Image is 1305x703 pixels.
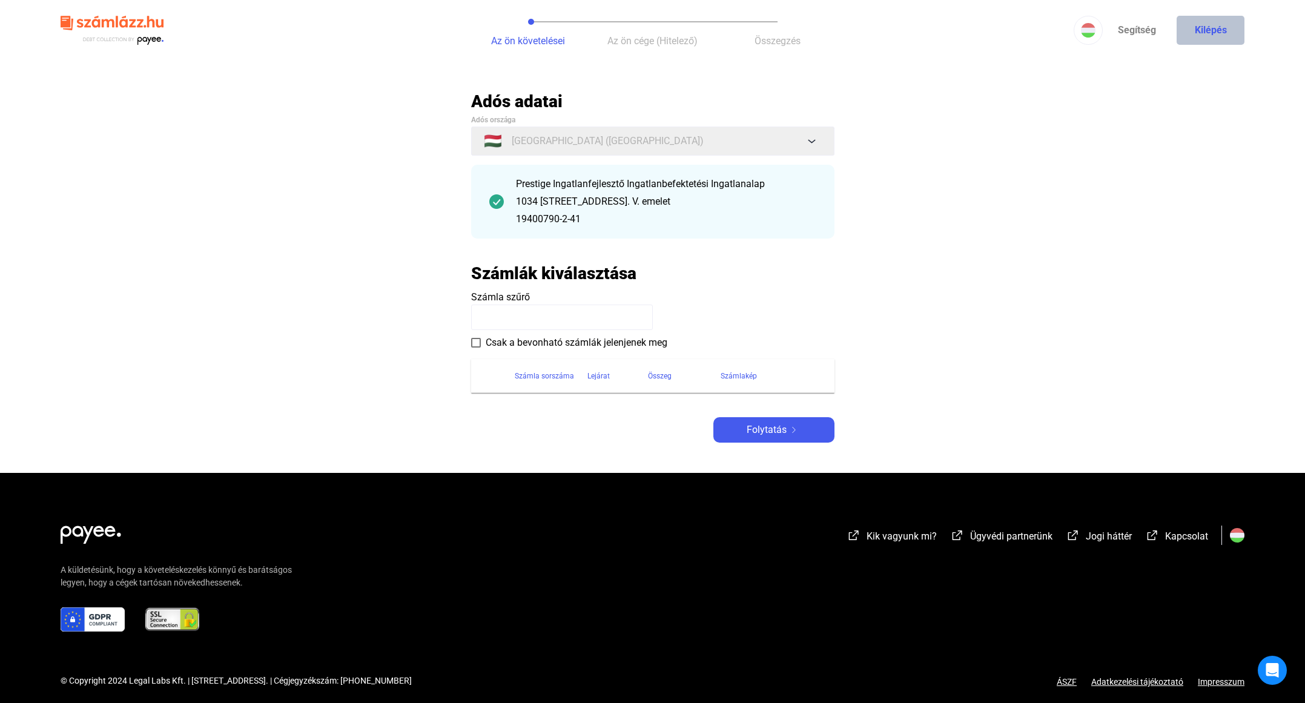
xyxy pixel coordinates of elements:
button: Kilépés [1177,16,1244,45]
div: 1034 [STREET_ADDRESS]. V. emelet [516,194,816,209]
span: Az ön cége (Hitelező) [607,35,698,47]
img: external-link-white [1066,529,1080,541]
h2: Adós adatai [471,91,834,112]
img: arrow-right-white [787,427,801,433]
span: Az ön követelései [491,35,565,47]
span: Összegzés [755,35,801,47]
a: external-link-whiteKik vagyunk mi? [847,532,937,544]
a: external-link-whiteKapcsolat [1145,532,1208,544]
img: external-link-white [847,529,861,541]
img: white-payee-white-dot.svg [61,519,121,544]
a: Impresszum [1198,677,1244,687]
span: Adós országa [471,116,515,124]
span: Számla szűrő [471,291,530,303]
button: Folytatásarrow-right-white [713,417,834,443]
div: Összeg [648,369,721,383]
div: Lejárat [587,369,610,383]
span: 🇭🇺 [484,134,502,148]
a: external-link-whiteJogi háttér [1066,532,1132,544]
div: 19400790-2-41 [516,212,816,226]
button: HU [1074,16,1103,45]
a: ÁSZF [1057,677,1077,687]
img: HU.svg [1230,528,1244,543]
img: checkmark-darker-green-circle [489,194,504,209]
span: [GEOGRAPHIC_DATA] ([GEOGRAPHIC_DATA]) [512,134,704,148]
button: 🇭🇺[GEOGRAPHIC_DATA] ([GEOGRAPHIC_DATA]) [471,127,834,156]
a: Segítség [1103,16,1171,45]
span: Folytatás [747,423,787,437]
img: szamlazzhu-logo [61,11,164,50]
div: Összeg [648,369,672,383]
div: Számla sorszáma [515,369,587,383]
img: external-link-white [950,529,965,541]
a: Adatkezelési tájékoztató [1077,677,1198,687]
img: external-link-white [1145,529,1160,541]
div: Prestige Ingatlanfejlesztő Ingatlanbefektetési Ingatlanalap [516,177,816,191]
div: Lejárat [587,369,648,383]
div: Számlakép [721,369,820,383]
span: Csak a bevonható számlák jelenjenek meg [486,335,667,350]
img: HU [1081,23,1095,38]
span: Jogi háttér [1086,530,1132,542]
img: gdpr [61,607,125,632]
div: Számla sorszáma [515,369,574,383]
span: Kapcsolat [1165,530,1208,542]
div: © Copyright 2024 Legal Labs Kft. | [STREET_ADDRESS]. | Cégjegyzékszám: [PHONE_NUMBER] [61,675,412,687]
span: Ügyvédi partnerünk [970,530,1052,542]
div: Open Intercom Messenger [1258,656,1287,685]
div: Számlakép [721,369,757,383]
h2: Számlák kiválasztása [471,263,636,284]
span: Kik vagyunk mi? [867,530,937,542]
a: external-link-whiteÜgyvédi partnerünk [950,532,1052,544]
img: ssl [144,607,200,632]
